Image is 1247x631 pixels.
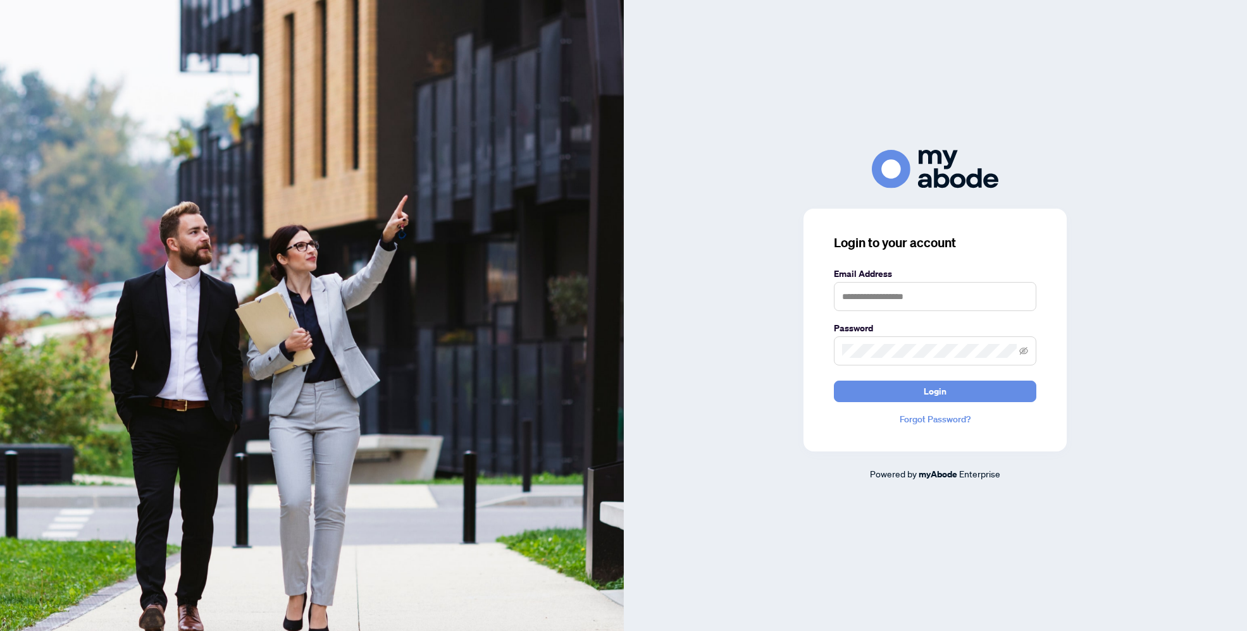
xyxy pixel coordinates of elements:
a: Forgot Password? [834,412,1036,426]
span: Powered by [870,468,917,479]
img: ma-logo [872,150,998,188]
h3: Login to your account [834,234,1036,252]
a: myAbode [919,467,957,481]
label: Email Address [834,267,1036,281]
label: Password [834,321,1036,335]
span: eye-invisible [1019,346,1028,355]
span: Login [924,381,946,401]
button: Login [834,381,1036,402]
span: Enterprise [959,468,1000,479]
